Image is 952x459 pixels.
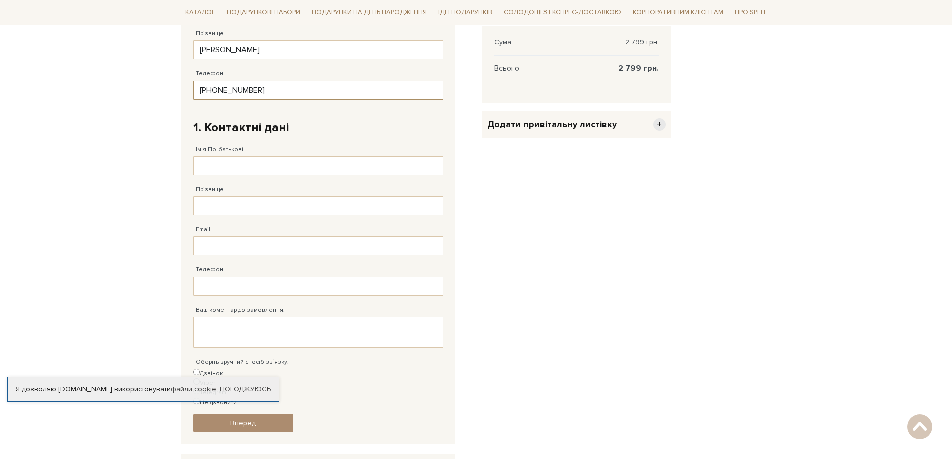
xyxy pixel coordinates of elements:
a: Солодощі з експрес-доставкою [500,4,625,21]
div: Я дозволяю [DOMAIN_NAME] використовувати [8,385,279,394]
span: Про Spell [731,5,771,20]
label: Email [196,225,210,234]
span: Подарункові набори [223,5,304,20]
label: Ім'я По-батькові [196,145,243,154]
span: + [653,118,666,131]
span: Додати привітальну листівку [487,119,617,130]
span: Вперед [230,419,256,427]
a: Погоджуюсь [220,385,271,394]
label: Ваш коментар до замовлення. [196,306,285,315]
span: 2 799 грн. [618,64,659,73]
label: Прізвище [196,185,224,194]
label: Телефон [196,69,223,78]
span: Подарунки на День народження [308,5,431,20]
label: Дзвінок [193,369,223,378]
label: Не дзвонити [193,398,237,407]
label: Прізвище [196,29,224,38]
span: Ідеї подарунків [434,5,496,20]
span: Всього [494,64,519,73]
a: Корпоративним клієнтам [629,4,727,21]
span: Каталог [181,5,219,20]
span: 2 799 грн. [625,38,659,47]
a: файли cookie [171,385,216,393]
input: 38 (___) ___ __ __ [193,81,443,100]
h2: 1. Контактні дані [193,120,443,135]
label: Оберіть зручний спосіб зв`язку: [196,358,289,367]
label: Телефон [196,265,223,274]
span: Сума [494,38,511,47]
input: Дзвінок [193,369,200,375]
